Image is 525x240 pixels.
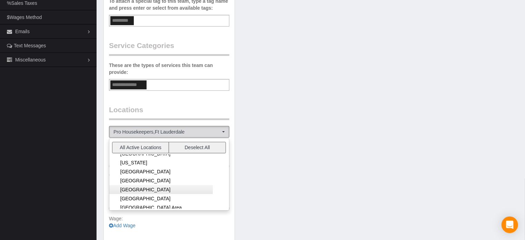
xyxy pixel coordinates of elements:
[109,40,229,56] legend: Service Categories
[109,194,229,203] li: Naples
[15,29,30,34] span: Emails
[109,194,213,203] a: [GEOGRAPHIC_DATA]
[109,215,229,229] p: Wage:
[109,223,136,228] a: Add Wage
[109,176,213,185] a: [GEOGRAPHIC_DATA]
[112,142,169,153] button: All Active Locations
[109,176,229,185] li: Los Angeles Area
[109,105,229,120] legend: Locations
[109,185,213,194] a: [GEOGRAPHIC_DATA]
[109,126,229,138] ol: Choose Locations
[109,167,229,176] li: Las Vegas
[109,158,213,167] a: [US_STATE]
[14,43,46,48] span: Text Messages
[109,203,213,212] a: [GEOGRAPHIC_DATA] Area
[109,185,229,194] li: Miami Area
[11,0,37,6] span: Sales Taxes
[109,158,229,167] li: Kansas
[109,62,229,76] label: These are the types of services this team can provide:
[169,142,226,153] button: Deselect All
[109,203,229,212] li: NYC Area
[113,128,220,135] span: Pro Housekeepers , Ft Lauderdale
[109,126,229,138] button: Pro Housekeepers,Ft Lauderdale
[10,15,42,20] span: Wages Method
[15,57,46,63] span: Miscellaneous
[502,217,518,233] div: Open Intercom Messenger
[109,167,213,176] a: [GEOGRAPHIC_DATA]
